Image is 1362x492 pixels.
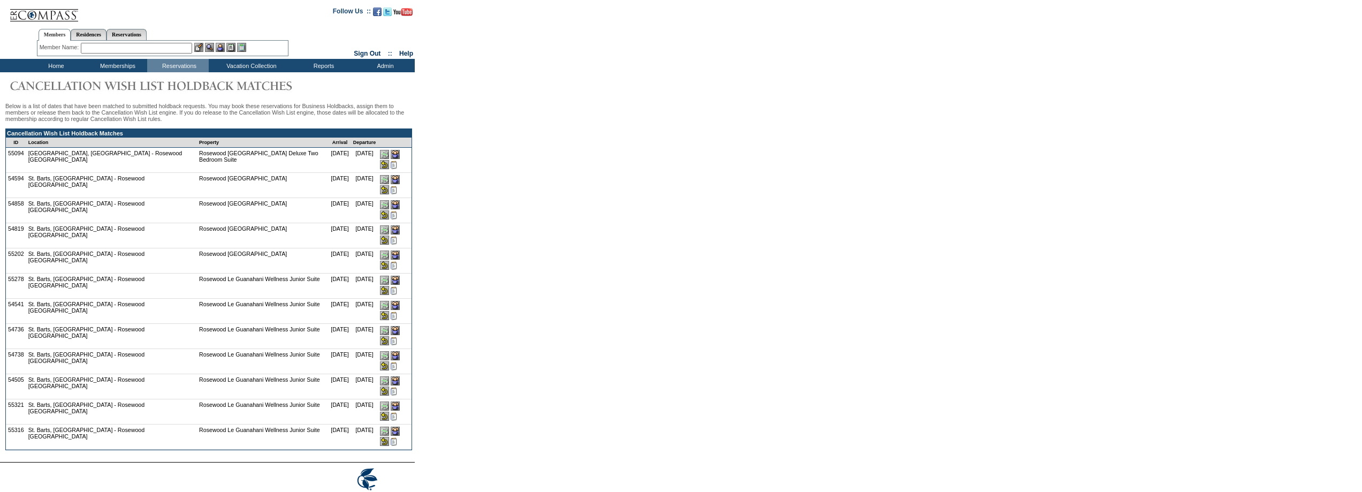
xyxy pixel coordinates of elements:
td: Rosewood [GEOGRAPHIC_DATA] Deluxe Two Bedroom Suite [197,148,329,173]
td: [DATE] [351,425,378,450]
td: [DATE] [329,148,351,173]
td: [DATE] [351,148,378,173]
input: Give this reservation to Sales [380,175,389,184]
input: Release this reservation back into the Cancellation Wish List queue [380,437,389,446]
img: Give this reservation to a member [391,301,400,310]
input: ROSEWOOD TERM END DATE 12/15. Will need to adjust decommission date should holdback catch cxl. Re... [391,161,397,169]
td: St. Barts, [GEOGRAPHIC_DATA] - Rosewood [GEOGRAPHIC_DATA] [26,425,197,450]
div: Member Name: [40,43,81,52]
td: Rosewood Le Guanahani Wellness Junior Suite [197,274,329,299]
td: Admin [353,59,415,72]
td: [DATE] [351,299,378,324]
input: Taking steps to drive increased bookings to non-incremental cost locations. Please enter any capt... [391,211,397,219]
img: Give this reservation to a member [391,200,400,209]
img: Give this reservation to a member [391,427,400,436]
img: Follow us on Twitter [383,7,392,16]
td: St. Barts, [GEOGRAPHIC_DATA] - Rosewood [GEOGRAPHIC_DATA] [26,198,197,223]
td: Rosewood [GEOGRAPHIC_DATA] [197,198,329,223]
td: Rosewood Le Guanahani Wellness Junior Suite [197,425,329,450]
a: Sign Out [354,50,381,57]
td: Cancellation Wish List Holdback Matches [6,129,412,138]
a: Become our fan on Facebook [373,11,382,17]
input: Taking steps to drive increased bookings to non-incremental cost locations. Please enter any capt... [391,261,397,270]
img: View [205,43,214,52]
td: 55278 [6,274,26,299]
td: 55316 [6,425,26,450]
input: Give this reservation to Sales [380,225,389,234]
input: Release this reservation back into the Cancellation Wish List queue [380,336,389,345]
td: [DATE] [329,349,351,374]
img: Give this reservation to a member [391,351,400,360]
td: [DATE] [329,198,351,223]
td: St. Barts, [GEOGRAPHIC_DATA] - Rosewood [GEOGRAPHIC_DATA] [26,399,197,425]
img: Give this reservation to a member [391,150,400,159]
input: Taking steps to drive increased bookings to non-incremental cost locations. Please enter any capt... [391,362,397,370]
td: Rosewood Le Guanahani Wellness Junior Suite [197,374,329,399]
td: Property [197,138,329,148]
td: Rosewood Le Guanahani Wellness Junior Suite [197,299,329,324]
td: ID [6,138,26,148]
td: [DATE] [329,173,351,198]
td: [DATE] [351,274,378,299]
img: Give this reservation to a member [391,225,400,234]
input: Release this reservation back into the Cancellation Wish List queue [380,185,389,194]
img: b_edit.gif [194,43,203,52]
input: Taking steps to drive increased bookings to non-incremental cost locations. Please enter any capt... [391,186,397,194]
td: Vacation Collection [209,59,292,72]
td: 55321 [6,399,26,425]
input: Taking steps to drive increased bookings to non-incremental cost locations. Please enter any capt... [391,337,397,345]
td: St. Barts, [GEOGRAPHIC_DATA] - Rosewood [GEOGRAPHIC_DATA] [26,223,197,248]
td: St. Barts, [GEOGRAPHIC_DATA] - Rosewood [GEOGRAPHIC_DATA] [26,324,197,349]
td: Home [24,59,86,72]
td: [DATE] [351,349,378,374]
td: Location [26,138,197,148]
input: Taking steps to drive increased bookings to non-incremental cost locations. Please enter any capt... [391,236,397,245]
input: Release this reservation back into the Cancellation Wish List queue [380,311,389,320]
input: ROSEWOOD TERM END DATE 12/15. Will need to adjust decommission date should holdback catch cxl. Re... [391,437,397,446]
td: Rosewood [GEOGRAPHIC_DATA] [197,173,329,198]
td: 55202 [6,248,26,274]
td: [DATE] [329,223,351,248]
td: [DATE] [329,399,351,425]
td: [DATE] [351,399,378,425]
input: Release this reservation back into the Cancellation Wish List queue [380,387,389,396]
td: [DATE] [329,324,351,349]
td: [DATE] [351,374,378,399]
td: St. Barts, [GEOGRAPHIC_DATA] - Rosewood [GEOGRAPHIC_DATA] [26,299,197,324]
td: Arrival [329,138,351,148]
td: [DATE] [351,198,378,223]
td: [DATE] [351,324,378,349]
input: Taking steps to drive increased bookings to non-incremental cost locations. Please enter any capt... [391,312,397,320]
td: Rosewood [GEOGRAPHIC_DATA] [197,248,329,274]
td: [DATE] [329,425,351,450]
a: Help [399,50,413,57]
img: Cancellation Wish List Holdback Matches [5,75,326,96]
td: St. Barts, [GEOGRAPHIC_DATA] - Rosewood [GEOGRAPHIC_DATA] [26,274,197,299]
td: [DATE] [329,299,351,324]
div: Below is a list of dates that have been matched to submitted holdback requests. You may book thes... [5,103,412,450]
td: [DATE] [329,274,351,299]
td: [DATE] [351,223,378,248]
td: Rosewood Le Guanahani Wellness Junior Suite [197,349,329,374]
td: St. Barts, [GEOGRAPHIC_DATA] - Rosewood [GEOGRAPHIC_DATA] [26,248,197,274]
td: Follow Us :: [333,6,371,19]
input: Release this reservation back into the Cancellation Wish List queue [380,210,389,219]
input: Give this reservation to Sales [380,150,389,159]
input: Release this reservation back into the Cancellation Wish List queue [380,261,389,270]
input: Release this reservation back into the Cancellation Wish List queue [380,361,389,370]
td: Rosewood [GEOGRAPHIC_DATA] [197,223,329,248]
input: Taking steps to drive increased bookings to non-incremental cost locations. Please enter any capt... [391,286,397,295]
td: 54594 [6,173,26,198]
a: Reservations [106,29,147,40]
input: Taking steps to drive increased bookings to non-incremental cost locations. Please enter any capt... [391,387,397,396]
td: [DATE] [351,248,378,274]
input: Give this reservation to Sales [380,326,389,335]
td: [DATE] [329,374,351,399]
td: [DATE] [351,173,378,198]
td: Reservations [147,59,209,72]
td: [GEOGRAPHIC_DATA], [GEOGRAPHIC_DATA] - Rosewood [GEOGRAPHIC_DATA] [26,148,197,173]
input: Release this reservation back into the Cancellation Wish List queue [380,160,389,169]
td: 54736 [6,324,26,349]
td: 54505 [6,374,26,399]
td: 55094 [6,148,26,173]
